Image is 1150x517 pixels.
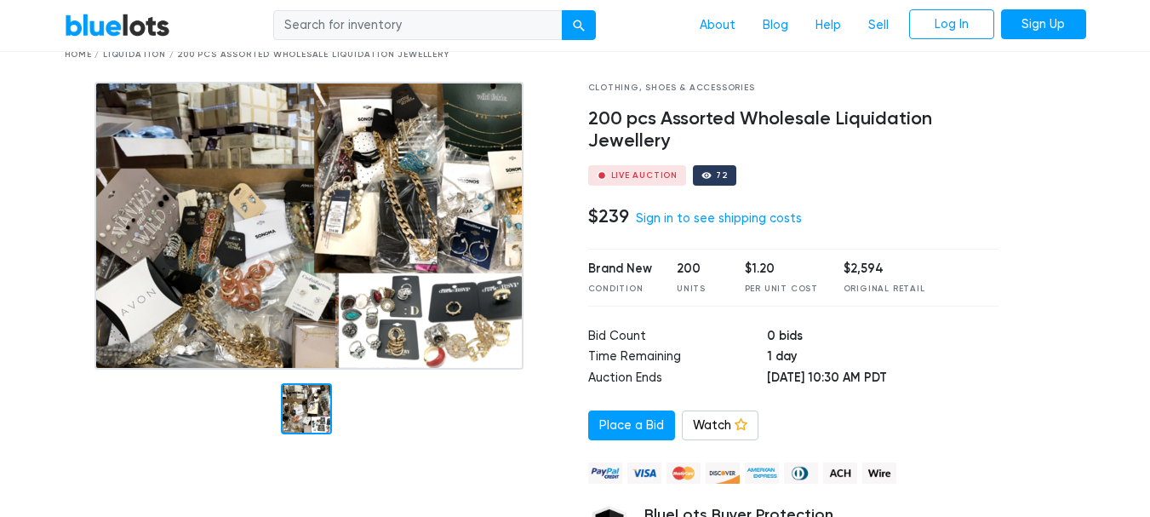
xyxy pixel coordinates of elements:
[862,462,896,484] img: wire-908396882fe19aaaffefbd8e17b12f2f29708bd78693273c0e28e3a24408487f.png
[745,260,818,279] div: $1.20
[588,327,767,348] td: Bid Count
[588,462,622,484] img: paypal_credit-80455e56f6e1299e8d57f40c0dcee7b8cd4ae79b9eccbfc37e2480457ba36de9.png
[627,462,661,484] img: visa-79caf175f036a155110d1892330093d4c38f53c55c9ec9e2c3a54a56571784bb.png
[686,9,749,42] a: About
[588,205,629,227] h4: $239
[767,327,998,348] td: 0 bids
[855,9,902,42] a: Sell
[588,411,675,441] a: Place a Bid
[1001,9,1086,40] a: Sign Up
[844,283,925,296] div: Original Retail
[273,10,563,41] input: Search for inventory
[844,260,925,279] div: $2,594
[716,171,728,180] div: 72
[588,348,767,369] td: Time Remaining
[677,260,719,279] div: 200
[94,82,524,370] img: 240ba2e0-d3e1-46f7-977b-ce98fc181da6-1752883963.png
[802,9,855,42] a: Help
[745,283,818,296] div: Per Unit Cost
[65,49,1086,61] div: Home / Liquidation / 200 pcs Assorted Wholesale Liquidation Jewellery
[588,260,652,279] div: Brand New
[588,108,999,152] h4: 200 pcs Assorted Wholesale Liquidation Jewellery
[745,462,779,484] img: american_express-ae2a9f97a040b4b41f6397f7637041a5861d5f99d0716c09922aba4e24c8547d.png
[909,9,994,40] a: Log In
[65,13,170,37] a: BlueLots
[682,411,758,441] a: Watch
[588,82,999,95] div: Clothing, Shoes & Accessories
[767,348,998,369] td: 1 day
[784,462,818,484] img: diners_club-c48f30131b33b1bb0e5d0e2dbd43a8bea4cb12cb2961413e2f4250e06c020426.png
[667,462,701,484] img: mastercard-42073d1d8d11d6635de4c079ffdb20a4f30a903dc55d1612383a1b395dd17f39.png
[706,462,740,484] img: discover-82be18ecfda2d062aad2762c1ca80e2d36a4073d45c9e0ffae68cd515fbd3d32.png
[588,369,767,390] td: Auction Ends
[611,171,678,180] div: Live Auction
[767,369,998,390] td: [DATE] 10:30 AM PDT
[588,283,652,296] div: Condition
[677,283,719,296] div: Units
[636,211,802,226] a: Sign in to see shipping costs
[749,9,802,42] a: Blog
[823,462,857,484] img: ach-b7992fed28a4f97f893c574229be66187b9afb3f1a8d16a4691d3d3140a8ab00.png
